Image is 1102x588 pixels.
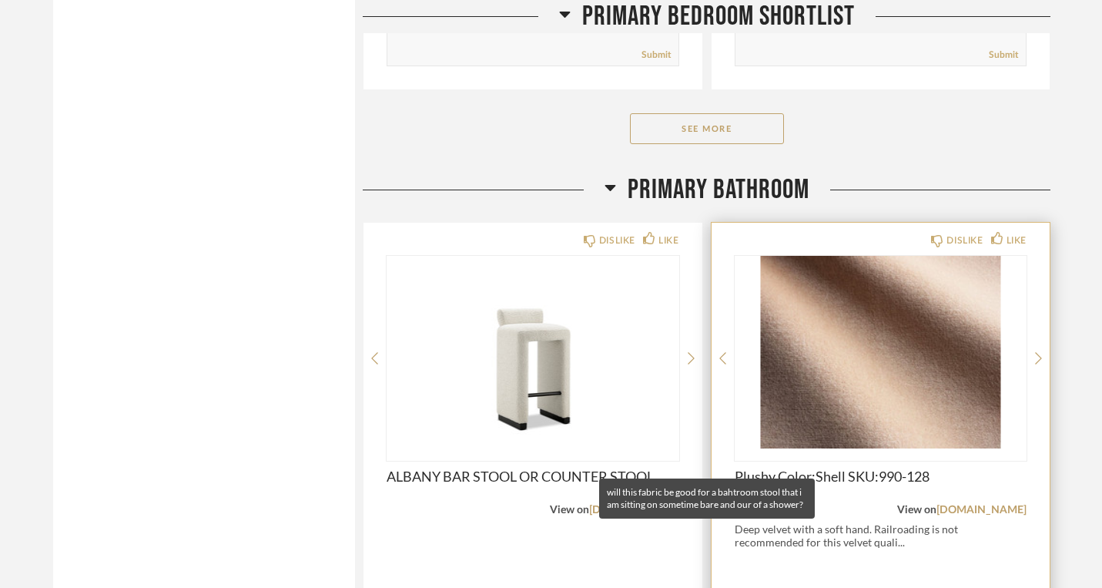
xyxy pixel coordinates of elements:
[387,256,679,449] img: undefined
[989,49,1018,62] a: Submit
[550,505,589,516] span: View on
[589,505,679,516] a: [DOMAIN_NAME]
[735,256,1027,449] img: undefined
[735,522,1027,549] div: Deep velvet with a soft hand. Railroading is not recommended for this velvet quali...
[599,233,635,248] div: DISLIKE
[936,505,1027,516] a: [DOMAIN_NAME]
[735,256,1027,449] div: 0
[946,233,983,248] div: DISLIKE
[735,468,1027,485] span: Plushy Color:Shell SKU:990-128
[628,173,809,207] span: Primary Bathroom
[630,113,784,144] button: See More
[387,468,679,485] span: ALBANY BAR STOOL OR COUNTER STOOL
[897,505,936,516] span: View on
[658,233,678,248] div: LIKE
[641,49,671,62] a: Submit
[387,256,679,449] div: 0
[1007,233,1027,248] div: LIKE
